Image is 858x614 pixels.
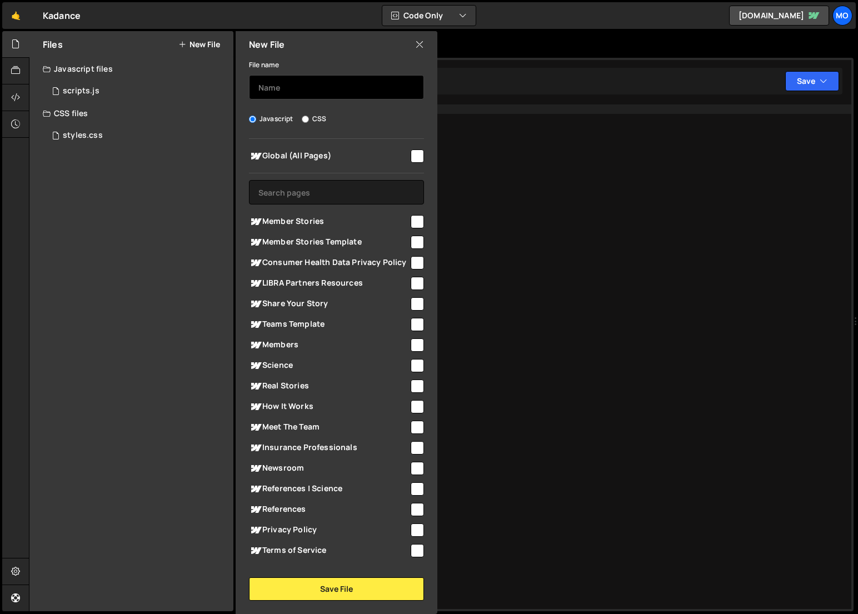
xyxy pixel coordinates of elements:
div: Javascript files [29,58,233,80]
h2: New File [249,38,285,51]
span: References [249,503,409,516]
span: Teams Template [249,318,409,331]
span: Share Your Story [249,297,409,311]
span: Consumer Health Data Privacy Policy [249,256,409,269]
div: CSS files [29,102,233,124]
span: Meet The Team [249,421,409,434]
button: New File [178,40,220,49]
span: Member Stories Template [249,236,409,249]
div: 11847/28286.css [43,124,233,147]
span: Real Stories [249,380,409,393]
span: Science [249,359,409,372]
span: Global (All Pages) [249,149,409,163]
div: scripts.js [63,86,99,96]
input: CSS [302,116,309,123]
button: Save [785,71,839,91]
input: Javascript [249,116,256,123]
span: Newsroom [249,462,409,475]
span: Members [249,338,409,352]
div: styles.css [63,131,103,141]
span: References | Science [249,482,409,496]
span: How It Works [249,400,409,413]
div: 11847/28141.js [43,80,233,102]
span: Insurance Professionals [249,441,409,455]
div: Kadance [43,9,81,22]
a: Mo [832,6,852,26]
h2: Files [43,38,63,51]
label: File name [249,59,279,71]
label: Javascript [249,113,293,124]
button: Save File [249,577,424,601]
span: Privacy Policy [249,523,409,537]
span: Terms of Service [249,544,409,557]
span: Member Stories [249,215,409,228]
a: 🤙 [2,2,29,29]
a: [DOMAIN_NAME] [729,6,829,26]
label: CSS [302,113,326,124]
input: Name [249,75,424,99]
input: Search pages [249,180,424,204]
button: Code Only [382,6,476,26]
span: LIBRA Partners Resources [249,277,409,290]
